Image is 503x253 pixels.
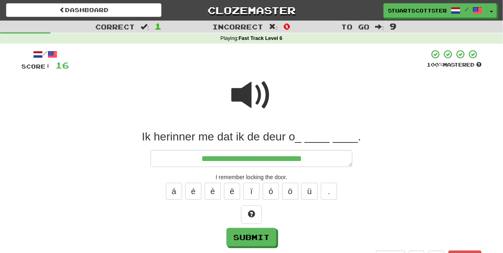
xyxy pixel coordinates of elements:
[21,63,50,70] span: Score:
[321,183,337,200] button: .
[174,3,329,17] a: Clozemaster
[205,183,221,200] button: è
[390,21,396,31] span: 9
[6,3,161,17] a: Dashboard
[283,21,290,31] span: 0
[213,23,264,31] span: Incorrect
[155,21,161,31] span: 1
[166,183,182,200] button: á
[427,61,443,68] span: 100 %
[226,228,277,247] button: Submit
[263,183,279,200] button: ó
[243,183,260,200] button: ï
[302,183,318,200] button: ü
[384,3,487,18] a: stuartscottster /
[269,23,278,30] span: :
[224,183,240,200] button: ë
[282,183,298,200] button: ö
[21,173,482,181] div: I remember locking the door.
[95,23,135,31] span: Correct
[241,205,262,224] button: Hint!
[185,183,201,200] button: é
[239,36,283,41] strong: Fast Track Level 6
[465,6,469,12] span: /
[375,23,384,30] span: :
[140,23,149,30] span: :
[388,7,447,14] span: stuartscottster
[427,61,482,69] div: Mastered
[21,130,482,144] div: Ik herinner me dat ik de deur o_ ____ ____.
[342,23,370,31] span: To go
[55,60,69,70] span: 16
[21,49,69,59] div: /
